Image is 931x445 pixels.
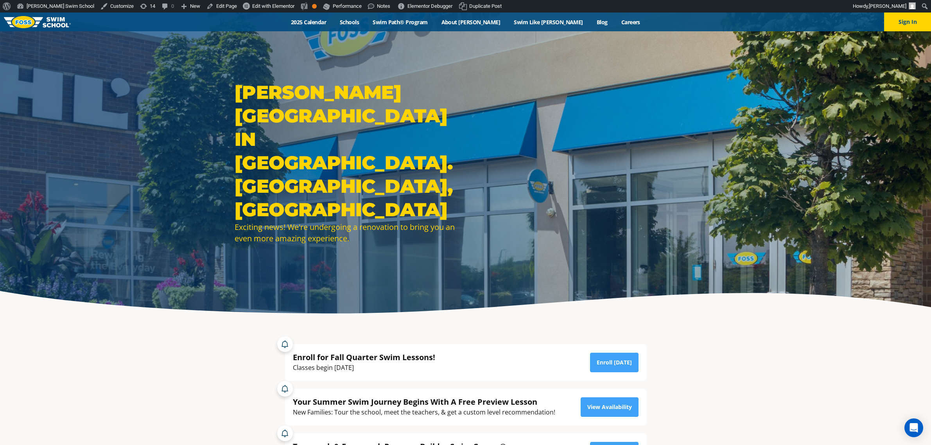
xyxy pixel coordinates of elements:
a: Enroll [DATE] [590,353,639,372]
a: Careers [614,18,647,26]
a: Swim Like [PERSON_NAME] [507,18,590,26]
span: [PERSON_NAME] [869,3,906,9]
div: Open Intercom Messenger [904,418,923,437]
a: 2025 Calendar [284,18,333,26]
h1: [PERSON_NAME][GEOGRAPHIC_DATA] IN [GEOGRAPHIC_DATA]. [GEOGRAPHIC_DATA], [GEOGRAPHIC_DATA] [235,81,461,221]
a: View Availability [581,397,639,417]
div: Enroll for Fall Quarter Swim Lessons! [293,352,435,362]
span: Edit with Elementor [252,3,294,9]
a: Blog [590,18,614,26]
a: About [PERSON_NAME] [434,18,507,26]
div: Classes begin [DATE] [293,362,435,373]
img: FOSS Swim School Logo [4,16,71,28]
div: OK [312,4,317,9]
div: New Families: Tour the school, meet the teachers, & get a custom level recommendation! [293,407,555,418]
a: Swim Path® Program [366,18,434,26]
div: Your Summer Swim Journey Begins With A Free Preview Lesson [293,397,555,407]
button: Sign In [884,13,931,31]
div: Exciting news! We're undergoing a renovation to bring you an even more amazing experience. [235,221,461,244]
a: Schools [333,18,366,26]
